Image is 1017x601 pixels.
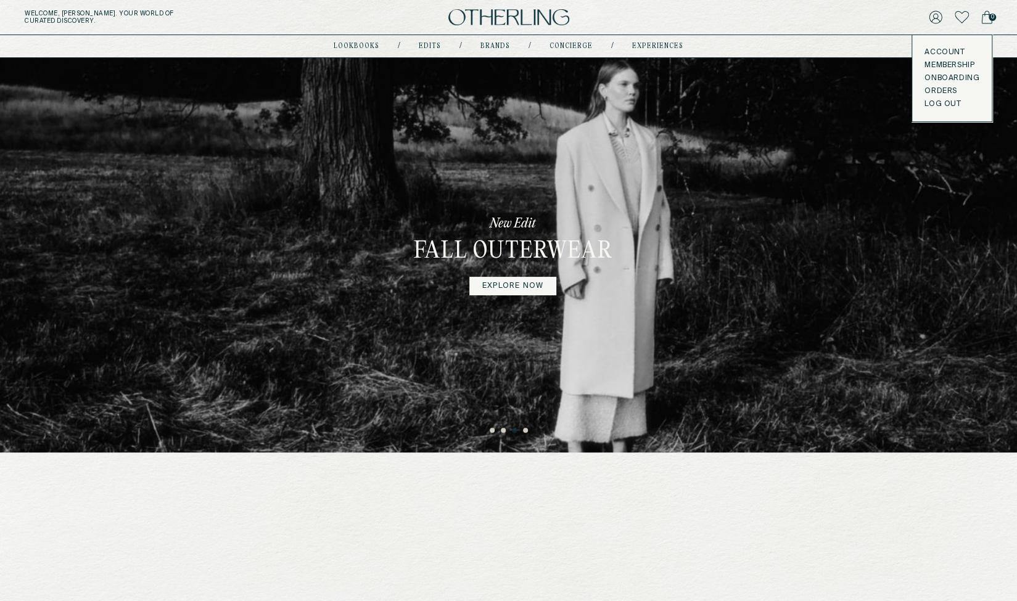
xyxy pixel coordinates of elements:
a: lookbooks [334,43,379,49]
a: 0 [981,9,992,26]
span: 0 [989,14,996,21]
h5: Welcome, [PERSON_NAME] . Your world of curated discovery. [25,10,315,25]
button: LOG OUT [924,99,961,109]
a: Account [924,47,979,57]
div: / [398,41,400,51]
a: concierge [550,43,593,49]
button: 3 [512,428,518,434]
div: / [529,41,531,51]
a: Membership [924,60,979,70]
button: 2 [501,428,507,434]
p: New Edit [490,215,536,232]
button: 4 [523,428,529,434]
a: Onboarding [924,73,979,83]
a: Orders [924,86,979,96]
button: 1 [490,428,496,434]
div: / [611,41,614,51]
h3: Fall Outerwear [414,237,612,267]
img: logo [448,9,569,26]
a: Brands [480,43,510,49]
a: explore now [469,277,556,295]
a: Edits [419,43,441,49]
div: / [459,41,462,51]
a: experiences [632,43,683,49]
